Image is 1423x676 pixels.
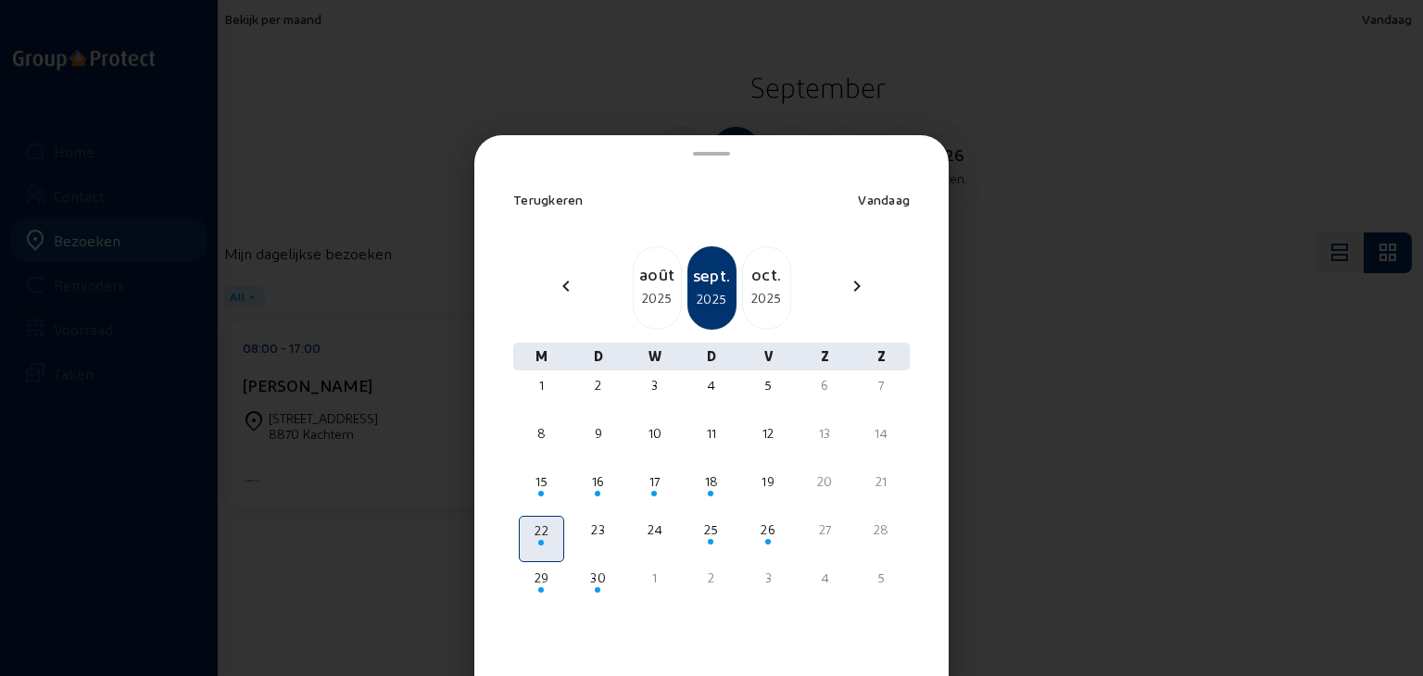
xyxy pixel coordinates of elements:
span: Terugkeren [513,192,584,207]
div: 29 [521,569,562,587]
div: 24 [634,520,675,539]
div: 15 [521,472,562,491]
div: 13 [804,424,846,443]
mat-icon: chevron_right [846,275,868,297]
div: D [683,343,739,370]
div: 3 [634,376,675,394]
div: 21 [861,472,902,491]
div: V [740,343,797,370]
div: 18 [690,472,732,491]
div: D [570,343,626,370]
div: sept. [689,262,735,288]
div: 2025 [689,288,735,310]
div: 8 [521,424,562,443]
div: 1 [521,376,562,394]
mat-icon: chevron_left [555,275,577,297]
div: 6 [804,376,846,394]
div: 4 [690,376,732,394]
div: 7 [861,376,902,394]
div: 14 [861,424,902,443]
div: 23 [577,520,619,539]
div: 4 [804,569,846,587]
div: Z [797,343,853,370]
div: 16 [577,472,619,491]
div: 5 [861,569,902,587]
div: 9 [577,424,619,443]
div: W [626,343,683,370]
div: 12 [748,424,789,443]
div: 2 [690,569,732,587]
div: Z [853,343,910,370]
div: 27 [804,520,846,539]
div: 28 [861,520,902,539]
div: 20 [804,472,846,491]
div: 17 [634,472,675,491]
div: 5 [748,376,789,394]
div: 19 [748,472,789,491]
div: 2 [577,376,619,394]
div: 1 [634,569,675,587]
div: 3 [748,569,789,587]
div: 2025 [743,287,790,309]
div: 11 [690,424,732,443]
div: 2025 [634,287,681,309]
div: 30 [577,569,619,587]
span: Vandaag [858,192,910,207]
div: 22 [522,521,561,540]
div: août [634,261,681,287]
div: M [513,343,570,370]
div: 25 [690,520,732,539]
div: 26 [748,520,789,539]
div: 10 [634,424,675,443]
div: oct. [743,261,790,287]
